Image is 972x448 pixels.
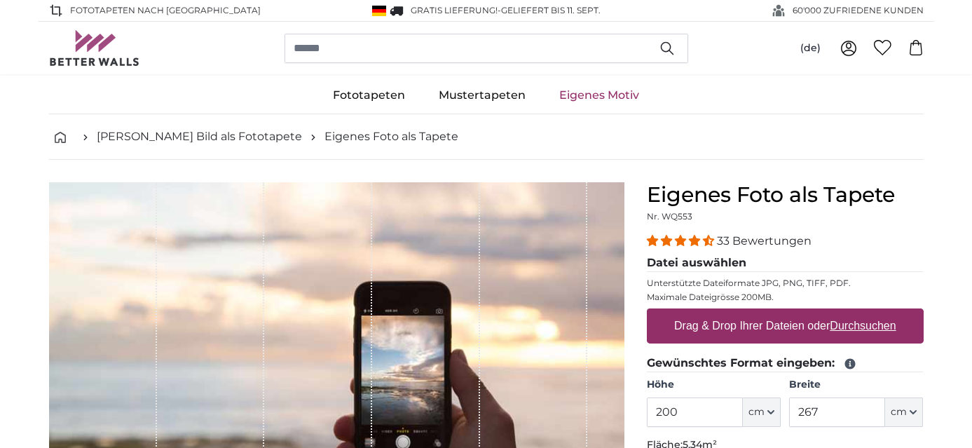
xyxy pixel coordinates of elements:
img: Deutschland [372,6,386,16]
label: Höhe [647,378,781,392]
button: cm [885,398,923,427]
button: cm [743,398,781,427]
a: Eigenes Motiv [542,77,656,114]
p: Maximale Dateigrösse 200MB. [647,292,924,303]
span: GRATIS Lieferung! [411,5,498,15]
legend: Gewünschtes Format eingeben: [647,355,924,372]
p: Unterstützte Dateiformate JPG, PNG, TIFF, PDF. [647,278,924,289]
h1: Eigenes Foto als Tapete [647,182,924,208]
u: Durchsuchen [830,320,896,332]
button: (de) [789,36,832,61]
span: 4.33 stars [647,234,717,247]
a: Mustertapeten [422,77,542,114]
span: Fototapeten nach [GEOGRAPHIC_DATA] [70,4,261,17]
span: 33 Bewertungen [717,234,812,247]
span: 60'000 ZUFRIEDENE KUNDEN [793,4,924,17]
span: cm [891,405,907,419]
img: Betterwalls [49,30,140,66]
nav: breadcrumbs [49,114,924,160]
a: [PERSON_NAME] Bild als Fototapete [97,128,302,145]
span: Nr. WQ553 [647,211,692,222]
span: cm [748,405,765,419]
a: Fototapeten [316,77,422,114]
label: Drag & Drop Ihrer Dateien oder [669,312,902,340]
legend: Datei auswählen [647,254,924,272]
a: Eigenes Foto als Tapete [324,128,458,145]
span: - [498,5,601,15]
label: Breite [789,378,923,392]
span: Geliefert bis 11. Sept. [501,5,601,15]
